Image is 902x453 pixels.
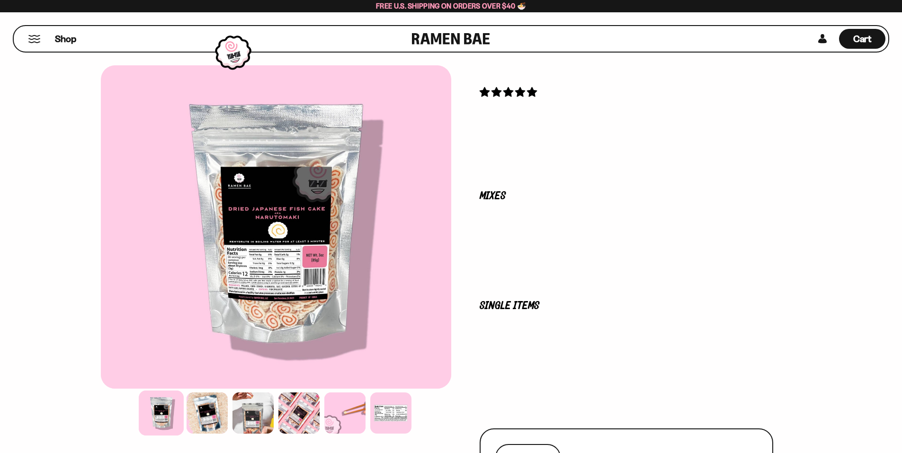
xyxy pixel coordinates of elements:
[839,26,885,52] a: Cart
[480,192,773,201] p: Mixes
[55,33,76,45] span: Shop
[376,1,526,10] span: Free U.S. Shipping on Orders over $40 🍜
[28,35,41,43] button: Mobile Menu Trigger
[480,302,773,311] p: Single Items
[55,29,76,49] a: Shop
[480,86,539,98] span: 4.76 stars
[853,33,872,44] span: Cart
